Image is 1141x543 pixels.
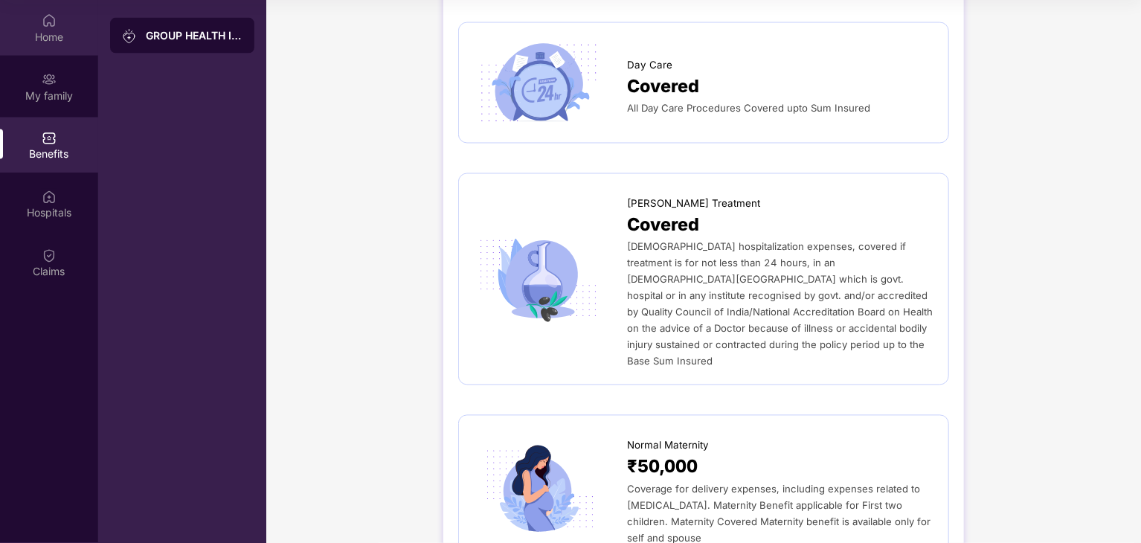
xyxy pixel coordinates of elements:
[627,102,870,114] span: All Day Care Procedures Covered upto Sum Insured
[627,438,709,454] span: Normal Maternity
[42,13,57,28] img: svg+xml;base64,PHN2ZyBpZD0iSG9tZSIgeG1sbnM9Imh0dHA6Ly93d3cudzMub3JnLzIwMDAvc3ZnIiB3aWR0aD0iMjAiIG...
[627,196,760,212] span: [PERSON_NAME] Treatment
[627,57,672,73] span: Day Care
[42,131,57,146] img: svg+xml;base64,PHN2ZyBpZD0iQmVuZWZpdHMiIHhtbG5zPSJodHRwOi8vd3d3LnczLm9yZy8yMDAwL3N2ZyIgd2lkdGg9Ij...
[42,248,57,263] img: svg+xml;base64,PHN2ZyBpZD0iQ2xhaW0iIHhtbG5zPSJodHRwOi8vd3d3LnczLm9yZy8yMDAwL3N2ZyIgd2lkdGg9IjIwIi...
[627,73,699,100] span: Covered
[146,28,242,43] div: GROUP HEALTH INSURANCE
[122,29,137,44] img: svg+xml;base64,PHN2ZyB3aWR0aD0iMjAiIGhlaWdodD0iMjAiIHZpZXdCb3g9IjAgMCAyMCAyMCIgZmlsbD0ibm9uZSIgeG...
[627,454,698,481] span: ₹50,000
[474,444,602,533] img: icon
[474,38,602,127] img: icon
[627,241,933,367] span: [DEMOGRAPHIC_DATA] hospitalization expenses, covered if treatment is for not less than 24 hours, ...
[627,212,699,240] span: Covered
[42,190,57,205] img: svg+xml;base64,PHN2ZyBpZD0iSG9zcGl0YWxzIiB4bWxucz0iaHR0cDovL3d3dy53My5vcmcvMjAwMC9zdmciIHdpZHRoPS...
[42,72,57,87] img: svg+xml;base64,PHN2ZyB3aWR0aD0iMjAiIGhlaWdodD0iMjAiIHZpZXdCb3g9IjAgMCAyMCAyMCIgZmlsbD0ibm9uZSIgeG...
[474,234,602,324] img: icon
